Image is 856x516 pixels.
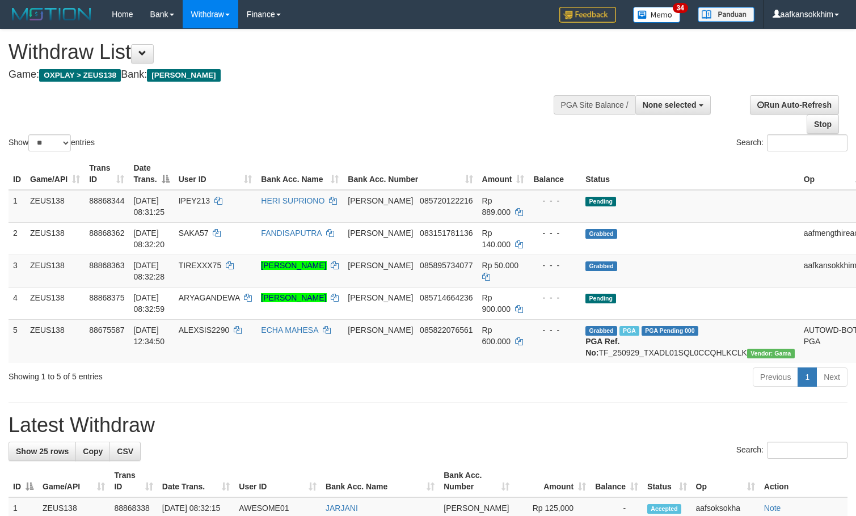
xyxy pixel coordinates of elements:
div: - - - [533,227,576,239]
input: Search: [767,442,847,459]
span: IPEY213 [179,196,210,205]
label: Search: [736,442,847,459]
span: 88868362 [89,229,124,238]
h1: Latest Withdraw [9,414,847,437]
th: Action [760,465,847,497]
th: Date Trans.: activate to sort column descending [129,158,174,190]
span: OXPLAY > ZEUS138 [39,69,121,82]
div: Showing 1 to 5 of 5 entries [9,366,348,382]
td: ZEUS138 [26,287,85,319]
span: TIREXXX75 [179,261,221,270]
span: [DATE] 08:32:20 [133,229,165,249]
th: User ID: activate to sort column ascending [234,465,321,497]
div: PGA Site Balance / [554,95,635,115]
a: Show 25 rows [9,442,76,461]
b: PGA Ref. No: [585,337,619,357]
td: 4 [9,287,26,319]
th: Op: activate to sort column ascending [691,465,760,497]
th: User ID: activate to sort column ascending [174,158,257,190]
td: ZEUS138 [26,319,85,363]
img: MOTION_logo.png [9,6,95,23]
div: - - - [533,292,576,303]
a: Next [816,367,847,387]
td: 2 [9,222,26,255]
span: SAKA57 [179,229,209,238]
span: Rp 889.000 [482,196,511,217]
span: PGA Pending [642,326,698,336]
input: Search: [767,134,847,151]
span: [DATE] 08:32:28 [133,261,165,281]
span: [PERSON_NAME] [348,325,413,335]
span: Show 25 rows [16,447,69,456]
span: Copy [83,447,103,456]
h4: Game: Bank: [9,69,559,81]
div: - - - [533,195,576,206]
img: Feedback.jpg [559,7,616,23]
a: FANDISAPUTRA [261,229,322,238]
td: 1 [9,190,26,223]
td: 5 [9,319,26,363]
span: [PERSON_NAME] [348,196,413,205]
label: Search: [736,134,847,151]
span: 88675587 [89,325,124,335]
span: Copy 085720122216 to clipboard [420,196,473,205]
div: - - - [533,324,576,336]
span: [PERSON_NAME] [348,229,413,238]
td: ZEUS138 [26,222,85,255]
th: ID [9,158,26,190]
a: Stop [807,115,839,134]
span: Rp 900.000 [482,293,511,314]
img: Button%20Memo.svg [633,7,681,23]
span: [DATE] 12:34:50 [133,325,165,346]
th: Trans ID: activate to sort column ascending [109,465,157,497]
th: Status: activate to sort column ascending [643,465,691,497]
td: ZEUS138 [26,255,85,287]
th: Balance [529,158,581,190]
h1: Withdraw List [9,41,559,64]
span: [PERSON_NAME] [348,261,413,270]
a: 1 [798,367,817,387]
span: 34 [673,3,688,13]
span: None selected [643,100,697,109]
a: [PERSON_NAME] [261,293,326,302]
span: [PERSON_NAME] [444,504,509,513]
span: 88868375 [89,293,124,302]
label: Show entries [9,134,95,151]
td: ZEUS138 [26,190,85,223]
span: [DATE] 08:31:25 [133,196,165,217]
button: None selected [635,95,711,115]
th: Bank Acc. Number: activate to sort column ascending [343,158,477,190]
span: Pending [585,294,616,303]
th: Bank Acc. Name: activate to sort column ascending [321,465,439,497]
span: Vendor URL: https://trx31.1velocity.biz [747,349,795,358]
th: Date Trans.: activate to sort column ascending [158,465,235,497]
select: Showentries [28,134,71,151]
a: [PERSON_NAME] [261,261,326,270]
span: Accepted [647,504,681,514]
div: - - - [533,260,576,271]
span: [DATE] 08:32:59 [133,293,165,314]
th: Bank Acc. Number: activate to sort column ascending [439,465,514,497]
span: CSV [117,447,133,456]
th: ID: activate to sort column descending [9,465,38,497]
th: Game/API: activate to sort column ascending [38,465,109,497]
th: Amount: activate to sort column ascending [478,158,529,190]
a: Note [764,504,781,513]
td: 3 [9,255,26,287]
th: Game/API: activate to sort column ascending [26,158,85,190]
span: Copy 085822076561 to clipboard [420,325,473,335]
a: HERI SUPRIONO [261,196,324,205]
th: Bank Acc. Name: activate to sort column ascending [256,158,343,190]
a: Copy [75,442,110,461]
span: Marked by aafpengsreynich [619,326,639,336]
span: ALEXSIS2290 [179,325,230,335]
th: Trans ID: activate to sort column ascending [85,158,129,190]
span: Copy 083151781136 to clipboard [420,229,473,238]
span: Grabbed [585,261,617,271]
span: Rp 140.000 [482,229,511,249]
a: JARJANI [326,504,358,513]
span: Rp 50.000 [482,261,519,270]
span: Grabbed [585,229,617,239]
td: TF_250929_TXADL01SQL0CCQHLKCLK [581,319,799,363]
span: Rp 600.000 [482,325,511,346]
